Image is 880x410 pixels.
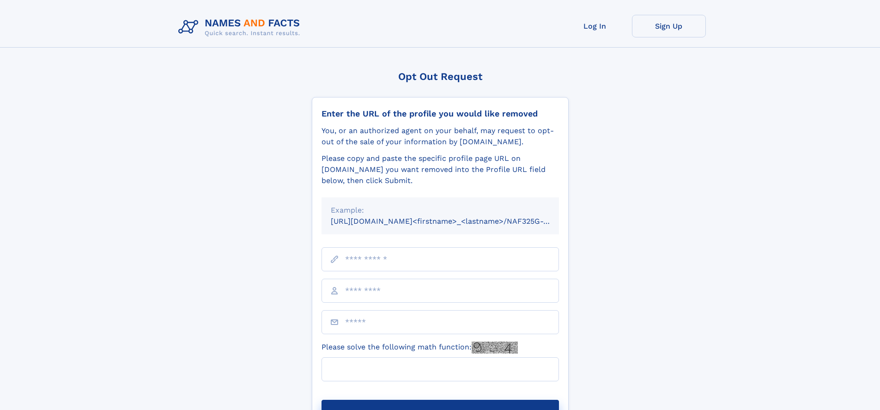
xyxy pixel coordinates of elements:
[331,205,550,216] div: Example:
[175,15,308,40] img: Logo Names and Facts
[331,217,577,226] small: [URL][DOMAIN_NAME]<firstname>_<lastname>/NAF325G-xxxxxxxx
[312,71,569,82] div: Opt Out Request
[322,153,559,186] div: Please copy and paste the specific profile page URL on [DOMAIN_NAME] you want removed into the Pr...
[322,109,559,119] div: Enter the URL of the profile you would like removed
[322,342,518,354] label: Please solve the following math function:
[558,15,632,37] a: Log In
[632,15,706,37] a: Sign Up
[322,125,559,147] div: You, or an authorized agent on your behalf, may request to opt-out of the sale of your informatio...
